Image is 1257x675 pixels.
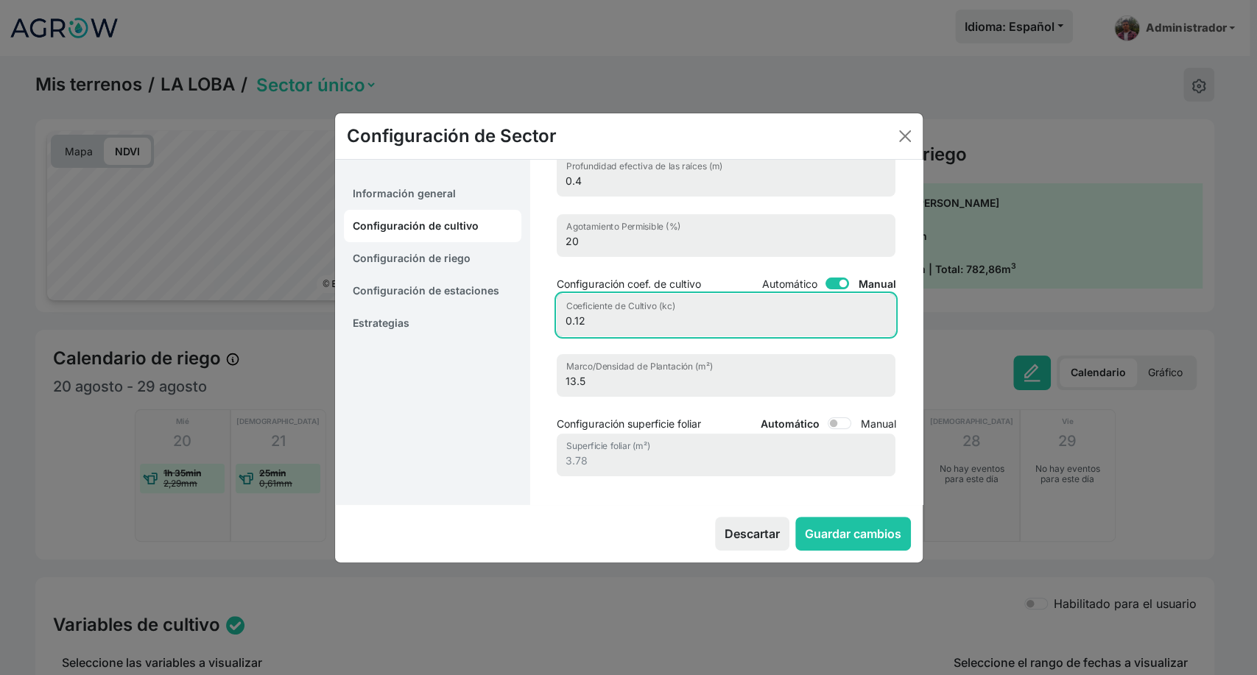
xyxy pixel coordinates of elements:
[557,434,895,476] input: Superficie foliar
[795,517,911,551] button: Guardar cambios
[557,354,895,397] input: Marco/Densidad de Plantación
[344,210,522,242] a: Configuración de cultivo
[557,294,895,336] input: Coeficiente de Cultivo
[344,275,522,307] a: Configuración de estaciones
[557,214,895,257] input: Agotamiento Permisible
[344,242,522,275] a: Configuración de riego
[760,416,819,431] label: Automático
[347,125,557,147] h5: Configuración de Sector
[860,416,895,431] label: Manual
[761,276,817,291] label: Automático
[715,517,789,551] button: Descartar
[557,276,700,291] p: Configuración coef. de cultivo
[557,154,895,197] input: Profundidad efectiva de las raíces
[344,177,522,210] a: Información general
[893,124,917,148] button: Close
[858,276,895,291] label: Manual
[344,307,522,339] a: Estrategias
[557,416,700,431] p: Configuración superficie foliar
